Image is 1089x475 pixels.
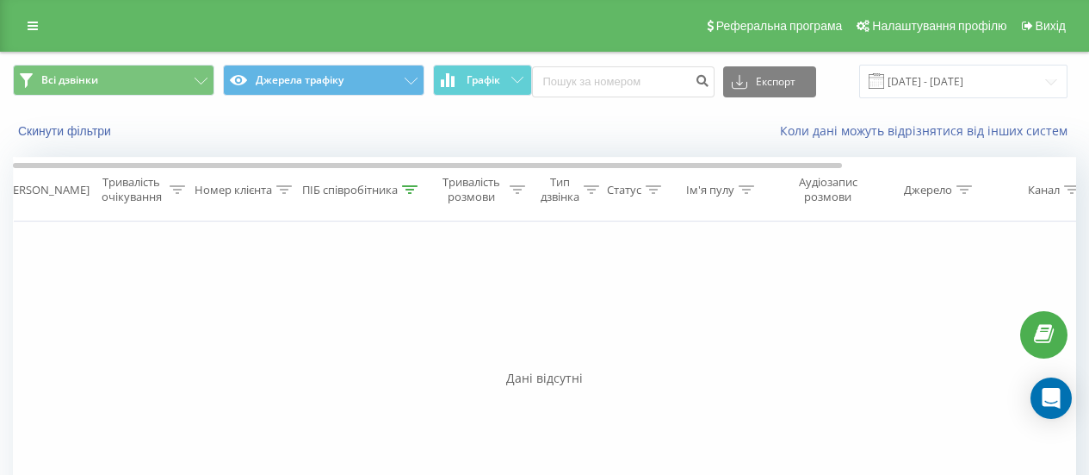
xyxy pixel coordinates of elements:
[780,122,1076,139] a: Коли дані можуть відрізнятися вiд інших систем
[607,183,641,197] div: Статус
[716,19,843,33] span: Реферальна програма
[13,65,214,96] button: Всі дзвінки
[1028,183,1060,197] div: Канал
[13,370,1076,387] div: Дані відсутні
[786,175,869,204] div: Аудіозапис розмови
[13,123,120,139] button: Скинути фільтри
[3,183,90,197] div: [PERSON_NAME]
[223,65,424,96] button: Джерела трафіку
[97,175,165,204] div: Тривалість очікування
[41,73,98,87] span: Всі дзвінки
[1036,19,1066,33] span: Вихід
[532,66,715,97] input: Пошук за номером
[195,183,272,197] div: Номер клієнта
[1030,378,1072,419] div: Open Intercom Messenger
[686,183,734,197] div: Ім'я пулу
[541,175,579,204] div: Тип дзвінка
[467,74,500,86] span: Графік
[723,66,816,97] button: Експорт
[872,19,1006,33] span: Налаштування профілю
[433,65,532,96] button: Графік
[302,183,398,197] div: ПІБ співробітника
[904,183,952,197] div: Джерело
[437,175,505,204] div: Тривалість розмови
